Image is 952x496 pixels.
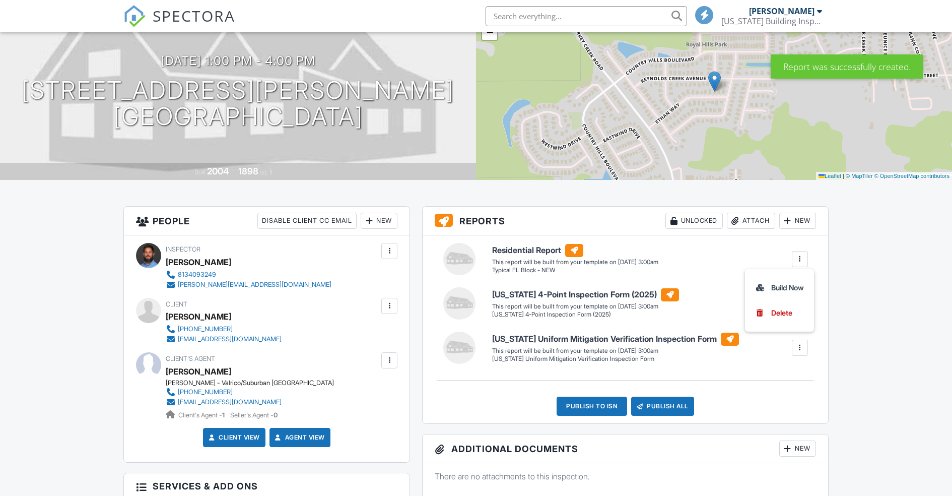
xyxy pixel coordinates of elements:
a: Delete [755,307,804,319]
a: SPECTORA [123,14,235,35]
div: [PERSON_NAME] - Valrico/Suburban [GEOGRAPHIC_DATA] [166,379,334,387]
strong: 1 [222,411,225,419]
div: 1898 [238,166,258,176]
div: This report will be built from your template on [DATE] 3:00am [492,258,658,266]
a: Build Now [751,275,808,300]
h6: [US_STATE] Uniform Mitigation Verification Inspection Form [492,333,739,346]
span: sq. ft. [260,168,274,176]
div: 8134093249 [178,271,216,279]
div: [US_STATE] Uniform Mitigation Verification Inspection Form [492,355,739,363]
div: [US_STATE] 4-Point Inspection Form (2025) [492,311,679,319]
div: 2004 [207,166,229,176]
h3: [DATE] 1:00 pm - 4:00 pm [161,54,315,68]
input: Search everything... [486,6,687,26]
a: Agent View [273,432,325,443]
div: Publish to ISN [557,397,627,416]
img: The Best Home Inspection Software - Spectora [123,5,146,27]
a: Client View [207,432,260,443]
a: [EMAIL_ADDRESS][DOMAIN_NAME] [166,397,326,407]
div: [PERSON_NAME] [166,255,231,270]
a: [PERSON_NAME][EMAIL_ADDRESS][DOMAIN_NAME] [166,280,331,290]
h3: Reports [423,207,828,235]
a: Leaflet [819,173,841,179]
div: Attach [727,213,775,229]
div: [PERSON_NAME] [749,6,814,16]
div: Unlocked [665,213,723,229]
div: New [361,213,397,229]
strong: 0 [274,411,278,419]
div: Report was successfully created. [771,54,923,79]
div: Publish All [631,397,694,416]
div: Disable Client CC Email [257,213,357,229]
span: Built [194,168,206,176]
span: SPECTORA [153,5,235,26]
img: Marker [708,71,721,92]
div: This report will be built from your template on [DATE] 3:00am [492,347,739,355]
div: Typical FL Block - NEW [492,266,658,275]
h1: [STREET_ADDRESS][PERSON_NAME] [GEOGRAPHIC_DATA] [22,77,454,131]
div: [PERSON_NAME][EMAIL_ADDRESS][DOMAIN_NAME] [178,281,331,289]
a: © MapTiler [846,173,873,179]
div: This report will be built from your template on [DATE] 3:00am [492,302,679,311]
a: Zoom out [482,25,497,40]
h6: [US_STATE] 4-Point Inspection Form (2025) [492,288,679,301]
div: [PHONE_NUMBER] [178,325,233,333]
div: Delete [771,307,792,319]
div: New [779,441,816,457]
a: 8134093249 [166,270,331,280]
a: [PHONE_NUMBER] [166,387,326,397]
div: [PHONE_NUMBER] [178,388,233,396]
div: [EMAIL_ADDRESS][DOMAIN_NAME] [178,398,282,406]
div: Florida Building Inspection Group [721,16,822,26]
span: Seller's Agent - [230,411,278,419]
div: Build Now [755,282,804,294]
h6: Residential Report [492,244,658,257]
div: [PERSON_NAME] [166,309,231,324]
span: Client's Agent [166,355,215,362]
span: | [843,173,844,179]
span: Client [166,300,187,308]
a: [EMAIL_ADDRESS][DOMAIN_NAME] [166,334,282,344]
a: [PHONE_NUMBER] [166,324,282,334]
div: [EMAIL_ADDRESS][DOMAIN_NAME] [178,335,282,343]
h3: People [124,207,410,235]
span: Client's Agent - [178,411,226,419]
a: [PERSON_NAME] [166,364,231,379]
div: New [779,213,816,229]
p: There are no attachments to this inspection. [435,471,816,482]
a: © OpenStreetMap contributors [874,173,949,179]
h3: Additional Documents [423,435,828,463]
span: Inspector [166,245,200,253]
